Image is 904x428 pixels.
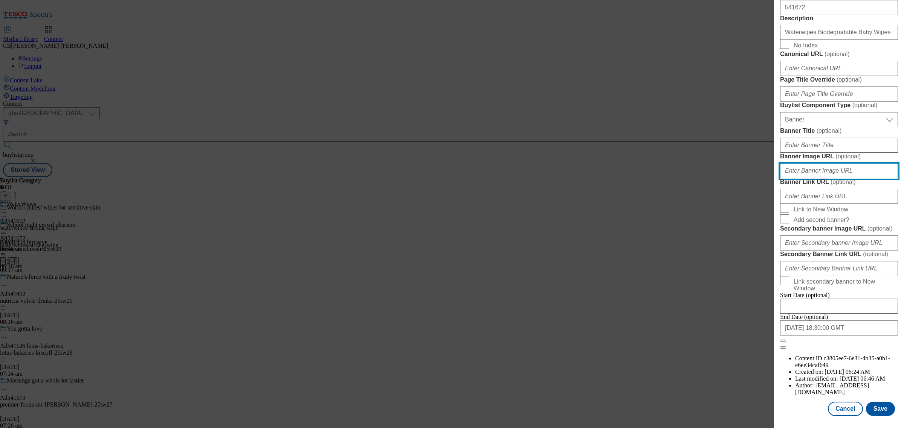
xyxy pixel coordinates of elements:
[780,340,786,342] button: Close
[780,314,828,320] span: End Date (optional)
[863,251,888,257] span: ( optional )
[780,261,898,276] input: Enter Secondary Banner Link URL
[825,369,870,375] span: [DATE] 06:24 AM
[780,292,830,298] span: Start Date (optional)
[780,87,898,102] input: Enter Page Title Override
[867,225,893,232] span: ( optional )
[835,153,861,159] span: ( optional )
[831,179,856,185] span: ( optional )
[780,163,898,178] input: Enter Banner Image URL
[780,320,898,335] input: Enter Date
[780,153,898,160] label: Banner Image URL
[780,15,898,22] label: Description
[866,402,895,416] button: Save
[795,355,890,368] span: c3805ee7-6e31-4b35-a0b1-e6ee34caf649
[795,375,898,382] li: Last modified on:
[780,127,898,135] label: Banner Title
[780,76,898,83] label: Page Title Override
[795,382,898,396] li: Author:
[795,369,898,375] li: Created on:
[780,225,898,232] label: Secondary banner Image URL
[780,235,898,250] input: Enter Secondary banner Image URL
[780,250,898,258] label: Secondary Banner Link URL
[780,138,898,153] input: Enter Banner Title
[840,375,885,382] span: [DATE] 06:46 AM
[795,355,898,369] li: Content ID
[794,217,849,223] span: Add second banner?
[794,278,895,292] span: Link secondary banner to New Window
[795,382,869,395] span: [EMAIL_ADDRESS][DOMAIN_NAME]
[825,51,850,57] span: ( optional )
[780,102,898,109] label: Buylist Component Type
[780,50,898,58] label: Canonical URL
[780,189,898,204] input: Enter Banner Link URL
[817,127,842,134] span: ( optional )
[794,206,848,213] span: Link to New Window
[837,76,862,83] span: ( optional )
[852,102,878,108] span: ( optional )
[780,178,898,186] label: Banner Link URL
[780,61,898,76] input: Enter Canonical URL
[780,299,898,314] input: Enter Date
[794,42,818,49] span: No Index
[828,402,863,416] button: Cancel
[780,25,898,40] input: Enter Description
